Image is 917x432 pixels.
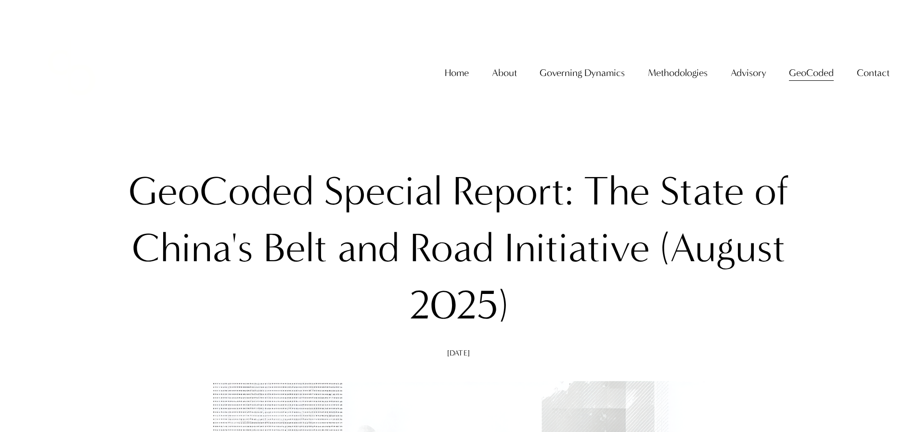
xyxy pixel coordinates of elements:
div: Initiative [504,220,650,277]
div: Report: [452,163,574,220]
a: folder dropdown [789,63,834,83]
div: and [337,220,400,277]
span: Advisory [731,64,766,82]
div: of [754,163,789,220]
span: GeoCoded [789,64,834,82]
div: State [660,163,744,220]
div: The [584,163,650,220]
a: Home [445,63,469,83]
span: About [492,64,517,82]
div: Road [410,220,494,277]
div: 2025) [409,277,508,334]
div: Belt [263,220,327,277]
a: folder dropdown [648,63,708,83]
span: Contact [857,64,890,82]
a: folder dropdown [492,63,517,83]
span: [DATE] [447,348,470,357]
span: Governing Dynamics [540,64,625,82]
a: folder dropdown [731,63,766,83]
div: GeoCoded [129,163,314,220]
div: Special [324,163,442,220]
a: folder dropdown [540,63,625,83]
div: China's [132,220,253,277]
div: (August [660,220,786,277]
img: Christopher Sanchez &amp; Co. [27,28,116,117]
a: folder dropdown [857,63,890,83]
span: Methodologies [648,64,708,82]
